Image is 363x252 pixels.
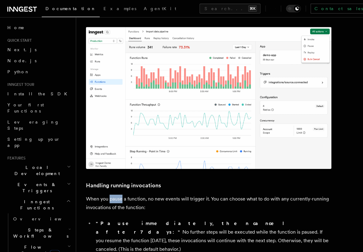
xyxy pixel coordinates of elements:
span: Steps & Workflows [11,227,68,239]
span: AgentKit [144,6,176,11]
button: Search...⌘K [200,4,261,13]
button: Steps & Workflows [11,224,72,242]
span: Node.js [7,58,37,63]
a: Next.js [5,44,72,55]
a: Documentation [42,2,100,17]
a: Handling running invocations [86,181,161,190]
span: Python [7,69,30,74]
span: Features [5,156,25,161]
span: Inngest tour [5,82,34,87]
span: Documentation [45,6,96,11]
kbd: ⌘K [248,6,257,12]
span: Overview [13,216,76,221]
a: Your first Functions [5,99,72,116]
button: Inngest Functions [5,196,72,213]
img: The Pause option within the "All actions" menu on a function's dashboard. [86,27,332,169]
span: Next.js [7,47,37,52]
button: Local Development [5,162,72,179]
span: Leveraging Steps [7,120,59,131]
strong: "Pause immediately, then cancel after 7 days:" [96,220,288,235]
a: Install the SDK [5,88,72,99]
span: Inngest Functions [5,199,66,211]
a: AgentKit [140,2,180,17]
span: Quick start [5,38,32,43]
span: Home [7,25,25,31]
a: Leveraging Steps [5,116,72,134]
button: Toggle dark mode [286,5,301,12]
a: Python [5,66,72,77]
a: Overview [11,213,72,224]
a: Setting up your app [5,134,72,151]
button: Events & Triggers [5,179,72,196]
span: Examples [103,6,136,11]
span: Your first Functions [7,102,44,113]
span: Install the SDK [7,91,71,96]
span: Events & Triggers [5,181,67,194]
a: Home [5,22,72,33]
a: Examples [100,2,140,17]
span: Local Development [5,164,67,177]
span: Setting up your app [7,137,60,148]
p: When you pause a function, no new events will trigger it. You can choose what to do with any curr... [86,195,332,212]
a: Node.js [5,55,72,66]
